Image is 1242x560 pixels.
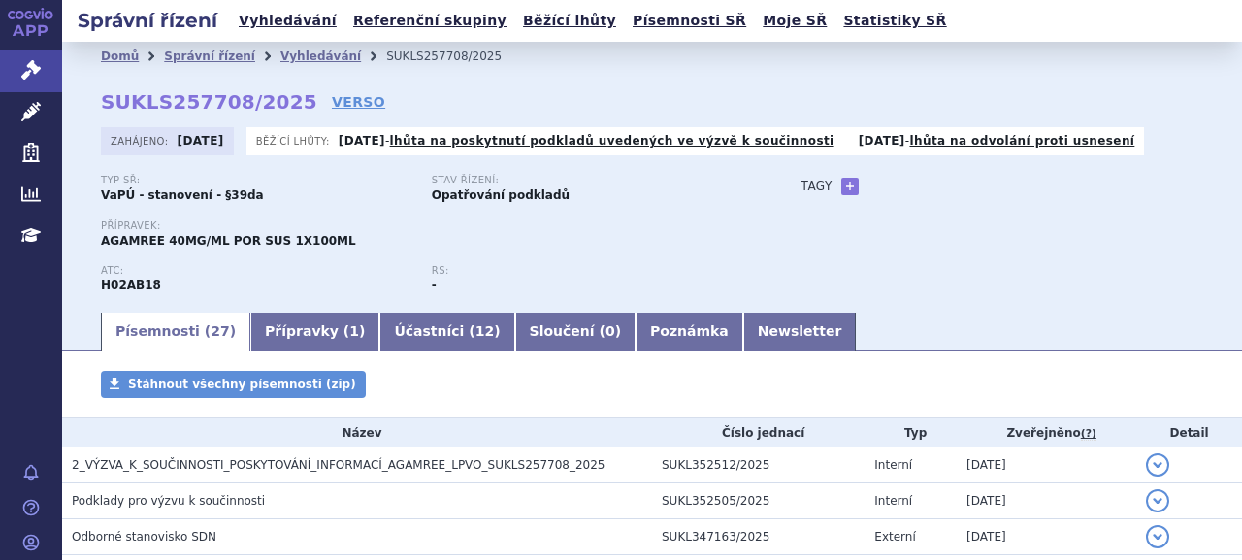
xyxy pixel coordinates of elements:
[957,447,1136,483] td: [DATE]
[256,133,334,148] span: Běžící lhůty:
[128,378,356,391] span: Stáhnout všechny písemnosti (zip)
[841,178,859,195] a: +
[233,8,343,34] a: Vyhledávání
[101,234,356,247] span: AGAMREE 40MG/ML POR SUS 1X100ML
[859,133,1135,148] p: -
[72,494,265,508] span: Podklady pro výzvu k součinnosti
[957,418,1136,447] th: Zveřejněno
[349,323,359,339] span: 1
[1081,427,1096,441] abbr: (?)
[164,49,255,63] a: Správní řízení
[111,133,172,148] span: Zahájeno:
[1146,489,1169,512] button: detail
[837,8,952,34] a: Statistiky SŘ
[432,175,743,186] p: Stav řízení:
[859,134,905,148] strong: [DATE]
[432,279,437,292] strong: -
[909,134,1134,148] a: lhůta na odvolání proti usnesení
[72,458,605,472] span: 2_VÝZVA_K_SOUČINNOSTI_POSKYTOVÁNÍ_INFORMACÍ_AGAMREE_LPVO_SUKLS257708_2025
[865,418,957,447] th: Typ
[339,133,834,148] p: -
[801,175,833,198] h3: Tagy
[101,188,264,202] strong: VaPÚ - stanovení - §39da
[280,49,361,63] a: Vyhledávání
[211,323,229,339] span: 27
[1136,418,1242,447] th: Detail
[101,49,139,63] a: Domů
[957,519,1136,555] td: [DATE]
[515,313,636,351] a: Sloučení (0)
[390,134,834,148] a: lhůta na poskytnutí podkladů uvedených ve výzvě k součinnosti
[250,313,379,351] a: Přípravky (1)
[62,7,233,34] h2: Správní řízení
[652,483,865,519] td: SUKL352505/2025
[101,90,317,114] strong: SUKLS257708/2025
[1146,453,1169,477] button: detail
[386,42,527,71] li: SUKLS257708/2025
[874,458,912,472] span: Interní
[101,279,161,292] strong: VAMOROLON
[475,323,494,339] span: 12
[101,313,250,351] a: Písemnosti (27)
[101,265,412,277] p: ATC:
[101,371,366,398] a: Stáhnout všechny písemnosti (zip)
[652,447,865,483] td: SUKL352512/2025
[652,418,865,447] th: Číslo jednací
[874,494,912,508] span: Interní
[332,92,385,112] a: VERSO
[957,483,1136,519] td: [DATE]
[178,134,224,148] strong: [DATE]
[432,188,570,202] strong: Opatřování podkladů
[347,8,512,34] a: Referenční skupiny
[339,134,385,148] strong: [DATE]
[72,530,216,544] span: Odborné stanovisko SDN
[101,220,763,232] p: Přípravek:
[652,519,865,555] td: SUKL347163/2025
[379,313,514,351] a: Účastníci (12)
[874,530,915,544] span: Externí
[605,323,615,339] span: 0
[432,265,743,277] p: RS:
[636,313,743,351] a: Poznámka
[743,313,857,351] a: Newsletter
[1146,525,1169,548] button: detail
[757,8,833,34] a: Moje SŘ
[101,175,412,186] p: Typ SŘ:
[517,8,622,34] a: Běžící lhůty
[62,418,652,447] th: Název
[627,8,752,34] a: Písemnosti SŘ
